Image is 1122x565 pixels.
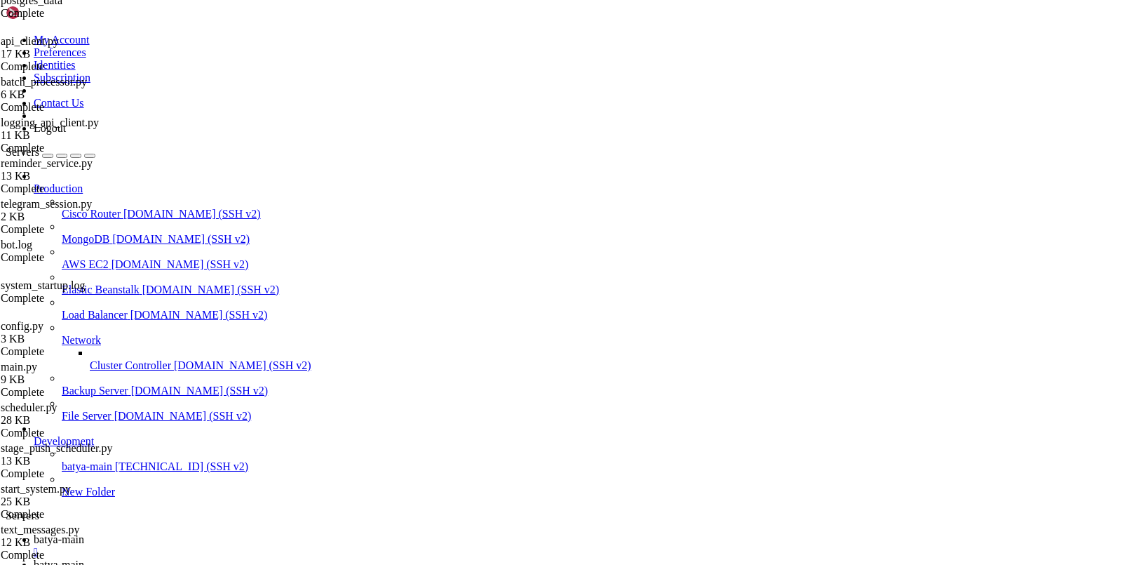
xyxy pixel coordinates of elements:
[1,60,140,73] div: Complete
[1,211,140,223] div: 2 KB
[1,117,140,142] span: logging_api_client.py
[6,6,940,18] x-row: Connecting [TECHNICAL_ID]...
[1,292,140,305] div: Complete
[1,361,37,373] span: main.py
[1,170,140,182] div: 13 KB
[6,18,11,29] div: (0, 1)
[1,279,85,291] span: system_startup.log
[1,361,140,386] span: main.py
[1,320,43,332] span: config.py
[1,157,140,182] span: reminder_service.py
[1,401,57,413] span: scheduler.py
[1,35,140,60] span: api_client.py
[1,88,140,101] div: 6 KB
[1,142,140,154] div: Complete
[1,198,92,210] span: telegram_session.py
[1,549,140,561] div: Complete
[1,442,140,467] span: stage_push_scheduler.py
[1,524,140,549] span: text_messages.py
[1,496,140,508] div: 25 KB
[1,442,113,454] span: stage_push_scheduler.py
[1,76,87,88] span: batch_processor.py
[1,483,71,495] span: start_system.py
[1,76,140,101] span: batch_processor.py
[1,198,140,223] span: telegram_session.py
[1,48,140,60] div: 17 KB
[1,373,140,386] div: 9 KB
[1,223,140,236] div: Complete
[1,508,140,521] div: Complete
[1,427,140,439] div: Complete
[1,401,140,427] span: scheduler.py
[1,483,140,508] span: start_system.py
[1,345,140,358] div: Complete
[1,251,140,264] div: Complete
[1,524,79,536] span: text_messages.py
[1,414,140,427] div: 28 KB
[1,467,140,480] div: Complete
[1,333,140,345] div: 3 KB
[1,101,140,114] div: Complete
[1,239,32,251] span: bot.log
[1,7,140,20] div: Complete
[1,386,140,399] div: Complete
[1,182,140,195] div: Complete
[1,536,140,549] div: 12 KB
[1,129,140,142] div: 11 KB
[1,455,140,467] div: 13 KB
[1,35,59,47] span: api_client.py
[1,157,93,169] span: reminder_service.py
[1,117,99,128] span: logging_api_client.py
[1,320,140,345] span: config.py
